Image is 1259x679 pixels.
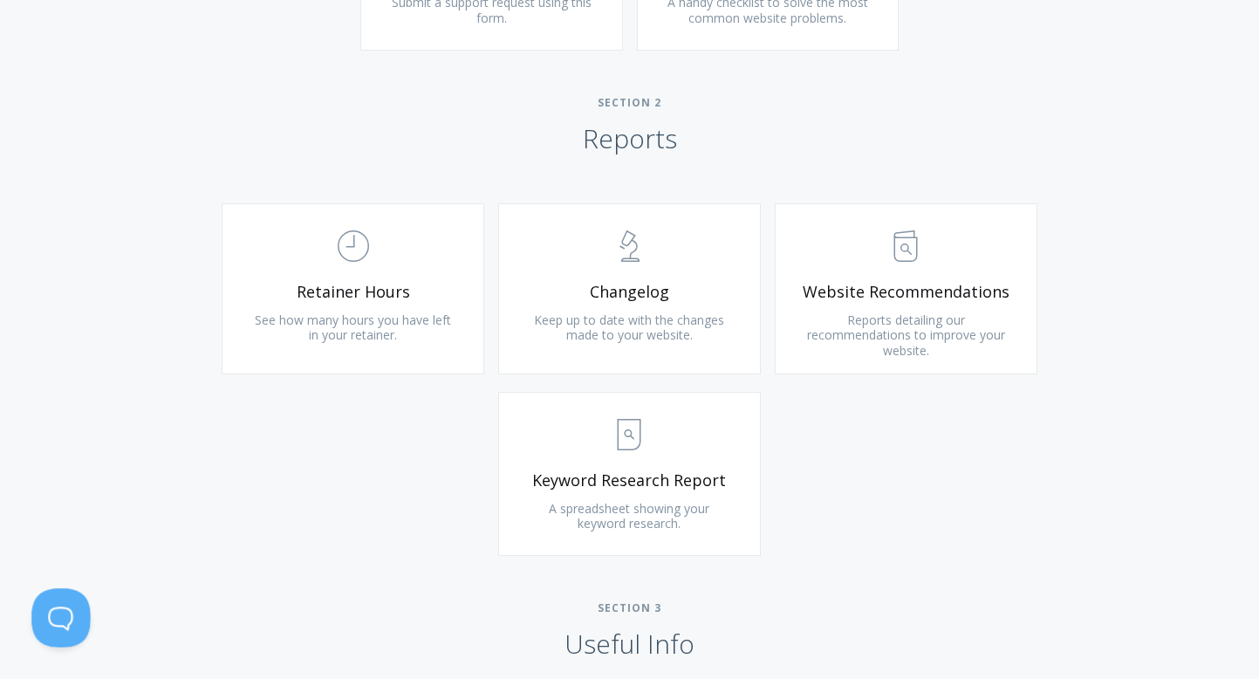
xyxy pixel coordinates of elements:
a: Website Recommendations Reports detailing our recommendations to improve your website. [775,203,1037,374]
span: Keep up to date with the changes made to your website. [534,312,724,344]
span: A spreadsheet showing your keyword research. [549,500,709,532]
iframe: Toggle Customer Support [31,588,91,648]
span: Reports detailing our recommendations to improve your website. [807,312,1005,359]
span: Website Recommendations [802,282,1010,302]
a: Retainer Hours See how many hours you have left in your retainer. [222,203,484,374]
span: Retainer Hours [249,282,457,302]
span: Keyword Research Report [525,470,734,490]
a: Changelog Keep up to date with the changes made to your website. [498,203,761,374]
a: Keyword Research Report A spreadsheet showing your keyword research. [498,392,761,556]
span: Changelog [525,282,734,302]
span: See how many hours you have left in your retainer. [255,312,451,344]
